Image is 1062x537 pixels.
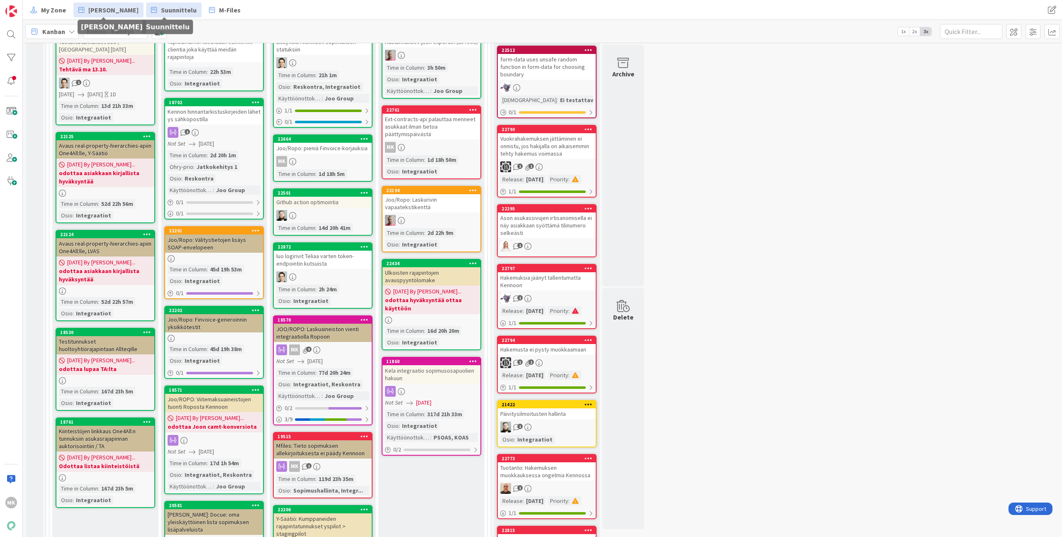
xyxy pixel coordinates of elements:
span: 9 [306,347,312,352]
span: : [213,186,214,195]
div: 22124 [60,232,154,237]
div: Osio [168,79,181,88]
div: 22501Github action optimointia [274,189,372,207]
div: LM [498,293,596,304]
span: : [399,75,400,84]
div: Time in Column [59,297,98,306]
b: odottaa lupaa TA:lta [59,365,152,373]
div: Osio [385,240,399,249]
span: : [424,326,425,335]
div: 22194 [382,187,480,194]
div: Priority [548,306,568,315]
div: 1/1 [274,105,372,116]
span: [PERSON_NAME] [88,5,139,15]
span: : [568,306,570,315]
div: Reskontra, Integraatiot [291,82,363,91]
span: : [207,151,208,160]
div: 22202Joo/Ropo: Finvoice-generoinnin yksikkötestit [165,307,263,332]
div: Osio [385,75,399,84]
div: 1/1 [498,186,596,197]
div: Osio [276,296,290,305]
span: : [430,86,431,95]
span: : [568,175,570,184]
div: Joo/Ropo: pieniä Finvoice-korjauksia [274,143,372,154]
div: Hakemuksia jäänyt tallentumatta Kennoon [498,272,596,290]
div: 0/1 [165,368,263,378]
a: Kustannukset .json exportiin (all fees)HJTime in Column:3h 50mOsio:IntegraatiotKäyttöönottokriitt... [382,28,481,99]
span: : [98,101,99,110]
span: 0 / 1 [176,369,184,377]
div: Time in Column [168,151,207,160]
div: Osio [276,82,290,91]
a: M-Files [204,2,246,17]
div: 11860 [382,358,480,365]
div: 22794 [502,337,596,343]
div: Avaus real-property-hierarchies-apiin One4All:lle, LVAS [56,238,154,256]
span: [DATE] [199,139,214,148]
span: 1 [517,359,523,365]
div: Osio [59,309,73,318]
div: Time in Column [385,326,424,335]
div: IH [498,161,596,172]
div: 22434 [386,261,480,266]
span: : [207,265,208,274]
div: Testitunnukset huoltoyhtiörajapintaan Allteqille [56,336,154,354]
span: Suunnittelu [161,5,197,15]
span: : [399,240,400,249]
b: odottaa hyväksyntää ottaa käyttöön [385,296,478,312]
span: 1 [529,164,534,169]
div: JOO/ROPO: Laskuaineiston vienti integraatiolla Ropoon [274,324,372,342]
div: 22512form-data uses unsafe random function in form-data for choosing boundary [498,46,596,80]
div: Kela integraatio sopimusosapuolien hakuun [382,365,480,383]
a: My Zone [25,2,71,17]
b: odottaa asiakkaan kirjallista hyväksyntää [59,267,152,283]
div: 22125 [56,133,154,140]
div: 22201Joo/Ropo: Välitystietojen lisäys SOAP-envelopeen [165,227,263,253]
div: 22124 [56,231,154,238]
div: 11860Kela integraatio sopimusosapuolien hakuun [382,358,480,383]
span: : [98,297,99,306]
span: 1 / 1 [509,319,516,327]
div: 22201 [165,227,263,234]
div: Joo/Ropo: Laskurivin vapaatekstikenttä [382,194,480,212]
a: 22761Ext-contracts-api palauttaa menneet asukkaat ilman tietoa päättymispäivästäMKTime in Column:... [382,105,481,179]
div: Github action optimointia [274,197,372,207]
div: 14d 20h 41m [317,223,353,232]
div: 18570 [274,316,372,324]
div: 22501 [278,190,372,196]
div: Time in Column [168,344,207,354]
a: 22512form-data uses unsafe random function in form-data for choosing boundaryLM[DEMOGRAPHIC_DATA]... [497,46,597,118]
div: Priority [548,175,568,184]
div: Käyttöönottokriittisyys [168,186,213,195]
div: 22794 [498,337,596,344]
div: 22794Hakemusta ei pysty muokkaamaan [498,337,596,355]
span: M-Files [219,5,241,15]
img: TT [59,78,70,88]
a: 22794Hakemusta ei pysty muokkaamaanIHRelease:[DATE]Priority:1/1 [497,336,597,393]
span: : [399,338,400,347]
div: Osio [385,167,399,176]
a: 22434Ulkoisten rajapintojen avauspyyntölomake[DATE] By [PERSON_NAME]...odottaa hyväksyntää ottaa ... [382,259,481,350]
div: 1d 18h 5m [317,169,347,178]
a: 11860Kela integraatio sopimusosapuolien hakuunNot Set[DATE]Time in Column:317d 21h 33mOsio:Integr... [382,357,481,456]
img: IH [500,357,511,368]
div: Ason asukassivujen irtisanomisella ei näy asiakkaan syöttämä tilinumero selkeästi [498,212,596,238]
div: MK [382,142,480,153]
div: 22201 [169,228,263,234]
div: 45d 19h 53m [208,265,244,274]
div: Osio [59,113,73,122]
img: TT [276,57,287,68]
a: 22202Joo/Ropo: Finvoice-generoinnin yksikkötestitTime in Column:45d 19h 38mOsio:Integraatiot0/1 [164,306,264,379]
div: 22124Avaus real-property-hierarchies-apiin One4All:lle, LVAS [56,231,154,256]
span: 1 / 1 [509,187,516,196]
div: 22194 [386,188,480,193]
img: HJ [385,50,396,61]
div: Käyttöönottokriittisyys [276,94,322,103]
span: : [193,162,195,171]
div: [DATE] [524,175,546,184]
span: 1 [529,359,534,365]
i: Not Set [168,140,185,147]
span: : [290,82,291,91]
span: : [315,169,317,178]
div: 1/1 [498,318,596,328]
